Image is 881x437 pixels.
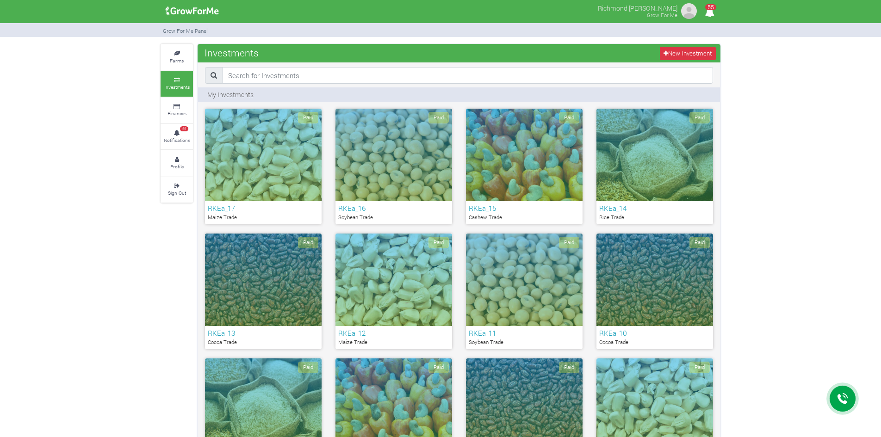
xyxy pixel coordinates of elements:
span: Paid [298,112,318,123]
span: Paid [428,362,449,373]
span: Paid [298,237,318,248]
h6: RKEa_12 [338,329,449,337]
p: Cocoa Trade [208,339,319,346]
a: Paid RKEa_11 Soybean Trade [466,234,583,349]
span: Paid [559,237,579,248]
h6: RKEa_11 [469,329,580,337]
input: Search for Investments [223,67,713,84]
h6: RKEa_13 [208,329,319,337]
span: Paid [428,112,449,123]
small: Notifications [164,137,190,143]
a: Investments [161,71,193,96]
a: Sign Out [161,177,193,202]
p: My Investments [207,90,254,99]
a: Paid RKEa_10 Cocoa Trade [596,234,713,349]
p: Cashew Trade [469,214,580,222]
p: Rice Trade [599,214,710,222]
small: Sign Out [168,190,186,196]
a: Paid RKEa_12 Maize Trade [335,234,452,349]
p: Maize Trade [338,339,449,346]
span: 55 [180,126,188,132]
small: Finances [168,110,186,117]
a: Paid RKEa_13 Cocoa Trade [205,234,322,349]
a: 55 Notifications [161,124,193,149]
small: Farms [170,57,184,64]
img: growforme image [162,2,222,20]
span: Paid [689,362,710,373]
span: Paid [689,112,710,123]
p: Richmond [PERSON_NAME] [598,2,677,13]
a: Paid RKEa_14 Rice Trade [596,109,713,224]
i: Notifications [701,2,719,23]
p: Soybean Trade [469,339,580,346]
a: Finances [161,98,193,123]
a: Paid RKEa_17 Maize Trade [205,109,322,224]
a: Paid RKEa_15 Cashew Trade [466,109,583,224]
h6: RKEa_16 [338,204,449,212]
a: Farms [161,44,193,70]
a: New Investment [660,47,716,60]
span: Paid [428,237,449,248]
small: Grow For Me [647,12,677,18]
h6: RKEa_14 [599,204,710,212]
img: growforme image [680,2,698,20]
a: 55 [701,9,719,18]
small: Profile [170,163,184,170]
a: Paid RKEa_16 Soybean Trade [335,109,452,224]
small: Investments [164,84,190,90]
span: Paid [298,362,318,373]
a: Profile [161,150,193,176]
h6: RKEa_15 [469,204,580,212]
p: Maize Trade [208,214,319,222]
span: Paid [689,237,710,248]
span: Paid [559,112,579,123]
span: 55 [705,4,716,10]
span: Investments [202,43,261,62]
span: Paid [559,362,579,373]
p: Cocoa Trade [599,339,710,346]
h6: RKEa_10 [599,329,710,337]
h6: RKEa_17 [208,204,319,212]
small: Grow For Me Panel [163,27,208,34]
p: Soybean Trade [338,214,449,222]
